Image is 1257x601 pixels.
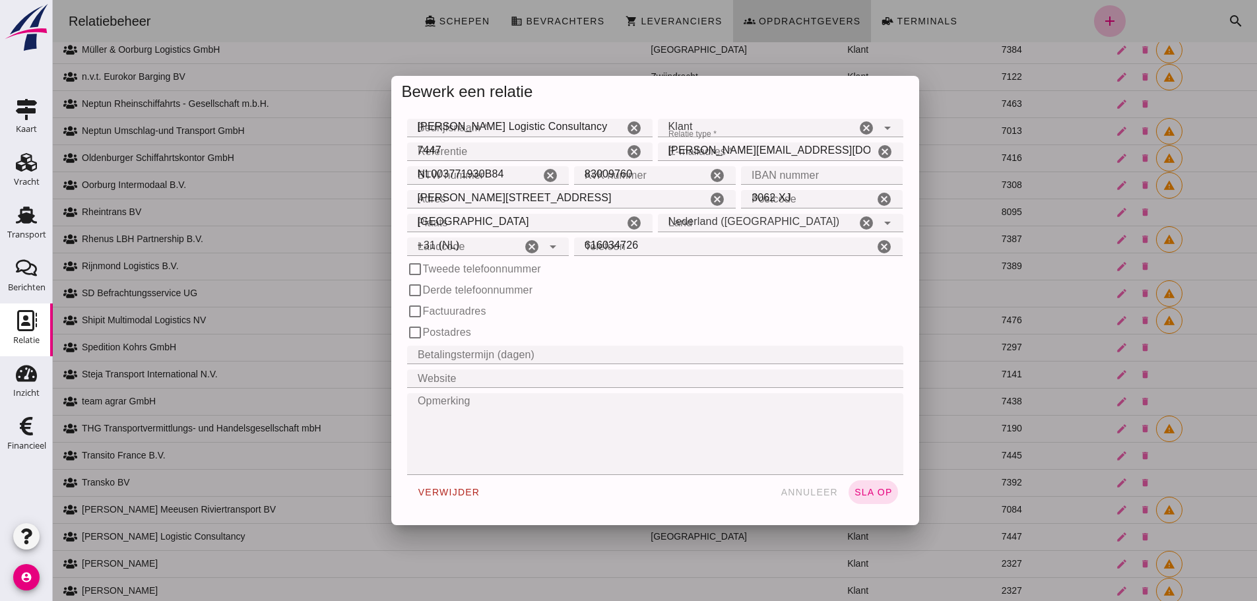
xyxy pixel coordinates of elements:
div: Kaart [16,125,37,133]
img: logo-small.a267ee39.svg [3,3,50,52]
div: Inzicht [13,389,40,397]
i: account_circle [13,564,40,590]
div: Berichten [8,283,46,292]
div: Transport [7,230,46,239]
div: Relatie [13,336,40,344]
div: Financieel [7,441,46,450]
div: Vracht [14,177,40,186]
